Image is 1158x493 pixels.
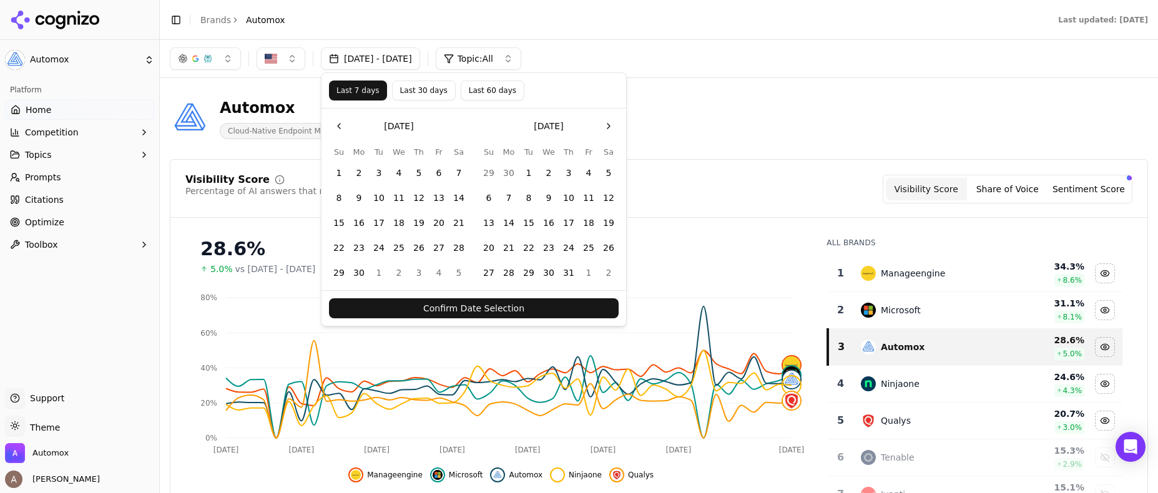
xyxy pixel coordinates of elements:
button: Tuesday, June 17th, 2025 [369,213,389,233]
span: Ninjaone [569,470,602,480]
th: Tuesday [519,146,539,158]
tspan: [DATE] [515,446,541,454]
div: 15.3 % [1008,444,1084,457]
span: 8.6 % [1063,275,1082,285]
span: Cloud-Native Endpoint Management and Automation Software [220,123,469,139]
button: Saturday, August 2nd, 2025 [599,263,619,283]
button: Wednesday, July 2nd, 2025 [389,263,409,283]
button: Thursday, July 17th, 2025 [559,213,579,233]
th: Thursday [409,146,429,158]
button: Open user button [5,471,100,488]
span: Qualys [628,470,654,480]
img: Automox [5,50,25,70]
div: 6 [833,450,848,465]
button: Friday, July 18th, 2025 [579,213,599,233]
div: 2 [833,303,848,318]
button: Friday, June 6th, 2025 [429,163,449,183]
button: Hide ninjaone data [550,467,602,482]
button: Thursday, July 10th, 2025 [559,188,579,208]
img: Amy Harrison [5,471,22,488]
button: Show tenable data [1095,447,1115,467]
button: Competition [5,122,154,142]
span: [PERSON_NAME] [27,474,100,485]
img: ninjaone [552,470,562,480]
tr: 3automoxAutomox28.6%5.0%Hide automox data [828,329,1122,366]
div: Open Intercom Messenger [1116,432,1146,462]
div: Last updated: [DATE] [1058,15,1148,25]
button: Monday, June 30th, 2025 [349,263,369,283]
th: Wednesday [539,146,559,158]
img: US [265,52,277,65]
div: 31.1 % [1008,297,1084,310]
button: Thursday, July 3rd, 2025 [559,163,579,183]
button: Toolbox [5,235,154,255]
button: Monday, June 2nd, 2025 [349,163,369,183]
button: Open organization switcher [5,443,69,463]
button: Saturday, July 12th, 2025 [599,188,619,208]
button: Saturday, July 5th, 2025 [449,263,469,283]
button: Friday, July 4th, 2025 [429,263,449,283]
button: Monday, June 23rd, 2025 [349,238,369,258]
button: Hide manageengine data [348,467,423,482]
button: Hide microsoft data [1095,300,1115,320]
th: Saturday [449,146,469,158]
div: 1 [833,266,848,281]
button: [DATE] - [DATE] [321,47,420,70]
button: Hide automox data [1095,337,1115,357]
img: microsoft [433,470,443,480]
th: Saturday [599,146,619,158]
div: Platform [5,80,154,100]
img: microsoft [861,303,876,318]
div: 3 [834,339,848,354]
table: July 2025 [479,146,619,283]
button: Sunday, June 29th, 2025 [329,263,349,283]
button: Hide automox data [490,467,542,482]
span: 5.0% [210,263,233,275]
span: Topic: All [458,52,493,65]
span: Automox [32,447,69,459]
button: Friday, July 11th, 2025 [579,188,599,208]
button: Go to the Next Month [599,116,619,136]
tspan: [DATE] [213,446,239,454]
button: Sentiment Score [1048,178,1129,200]
span: Automox [509,470,542,480]
button: Sunday, July 20th, 2025 [479,238,499,258]
span: Optimize [25,216,64,228]
tspan: 80% [200,293,217,302]
button: Wednesday, June 11th, 2025 [389,188,409,208]
span: 3.0 % [1063,422,1082,432]
div: Automox [881,341,925,353]
tr: 4ninjaoneNinjaone24.6%4.3%Hide ninjaone data [828,366,1122,403]
th: Wednesday [389,146,409,158]
div: 20.7 % [1008,408,1084,420]
button: Wednesday, July 2nd, 2025 [539,163,559,183]
button: Tuesday, June 3rd, 2025 [369,163,389,183]
span: Competition [25,126,79,139]
span: Automox [30,54,139,66]
tspan: [DATE] [666,446,692,454]
img: qualys [783,392,800,409]
button: Monday, July 28th, 2025 [499,263,519,283]
span: Support [25,392,64,404]
button: Last 7 days [329,81,387,100]
button: Saturday, July 5th, 2025 [599,163,619,183]
img: automox [861,339,876,354]
button: Thursday, July 24th, 2025 [559,238,579,258]
span: Theme [25,422,60,432]
span: Home [26,104,51,116]
div: 28.6 % [1008,334,1084,346]
button: Share of Voice [967,178,1048,200]
tr: 6tenableTenable15.3%2.9%Show tenable data [828,439,1122,476]
button: Friday, June 20th, 2025 [429,213,449,233]
button: Hide qualys data [609,467,654,482]
button: Thursday, June 12th, 2025 [409,188,429,208]
tspan: 0% [205,434,217,442]
button: Last 30 days [392,81,456,100]
button: Visibility Score [886,178,967,200]
button: Saturday, July 19th, 2025 [599,213,619,233]
tspan: 20% [200,399,217,408]
button: Monday, June 16th, 2025 [349,213,369,233]
tspan: [DATE] [364,446,390,454]
button: Monday, July 21st, 2025 [499,238,519,258]
button: Wednesday, July 9th, 2025 [539,188,559,208]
